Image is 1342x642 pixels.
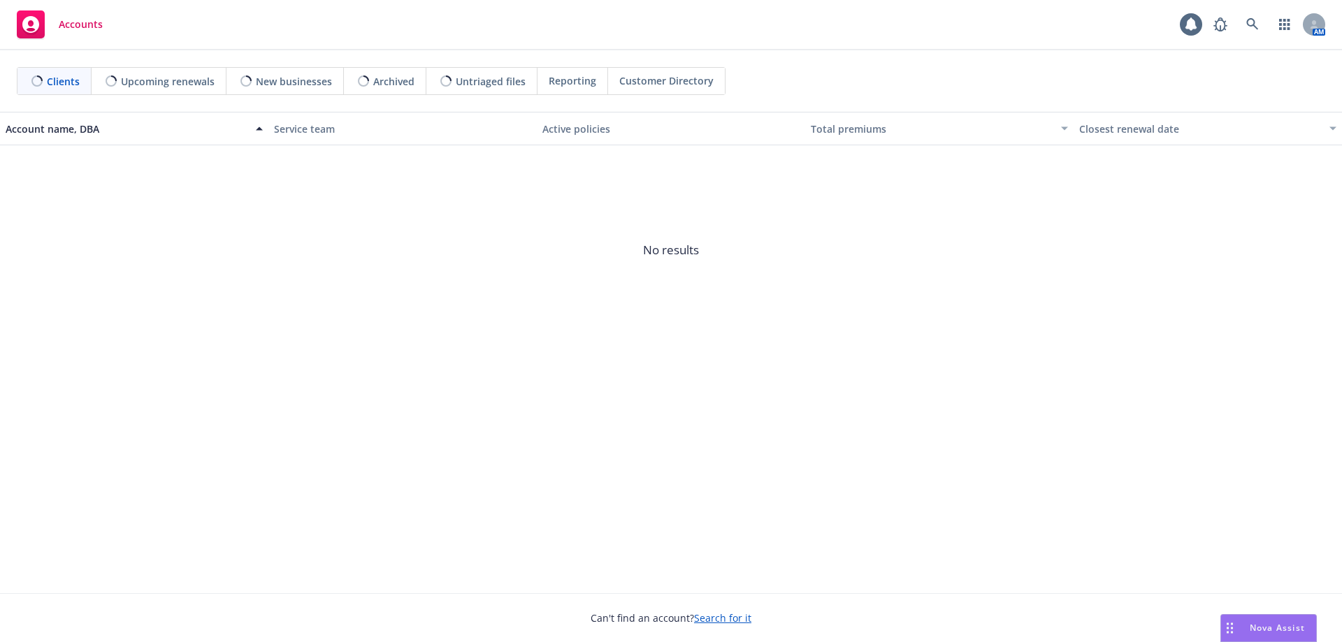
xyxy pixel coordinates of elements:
div: Service team [274,122,531,136]
span: Can't find an account? [591,611,751,625]
span: New businesses [256,74,332,89]
button: Nova Assist [1220,614,1317,642]
span: Upcoming renewals [121,74,215,89]
a: Search for it [694,611,751,625]
button: Closest renewal date [1074,112,1342,145]
span: Reporting [549,73,596,88]
button: Active policies [537,112,805,145]
button: Service team [268,112,537,145]
div: Closest renewal date [1079,122,1321,136]
a: Switch app [1271,10,1299,38]
div: Drag to move [1221,615,1239,641]
button: Total premiums [805,112,1074,145]
div: Active policies [542,122,800,136]
a: Accounts [11,5,108,44]
span: Archived [373,74,414,89]
span: Untriaged files [456,74,526,89]
a: Report a Bug [1206,10,1234,38]
div: Total premiums [811,122,1053,136]
span: Clients [47,74,80,89]
span: Customer Directory [619,73,714,88]
span: Nova Assist [1250,622,1305,634]
div: Account name, DBA [6,122,247,136]
span: Accounts [59,19,103,30]
a: Search [1239,10,1267,38]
